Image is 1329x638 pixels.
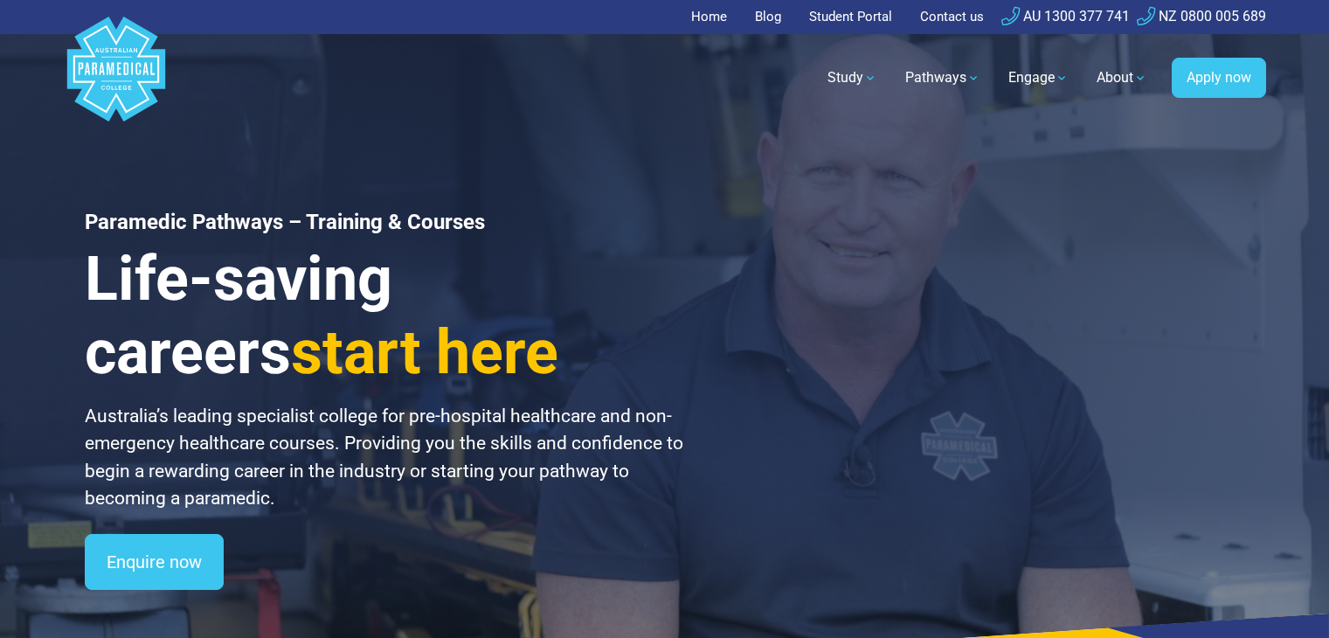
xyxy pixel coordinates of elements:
[895,53,991,102] a: Pathways
[998,53,1079,102] a: Engage
[1137,8,1266,24] a: NZ 0800 005 689
[1172,58,1266,98] a: Apply now
[1086,53,1158,102] a: About
[85,242,686,389] h3: Life-saving careers
[1001,8,1130,24] a: AU 1300 377 741
[64,34,169,122] a: Australian Paramedical College
[85,210,686,235] h1: Paramedic Pathways – Training & Courses
[817,53,888,102] a: Study
[85,403,686,513] p: Australia’s leading specialist college for pre-hospital healthcare and non-emergency healthcare c...
[291,316,558,388] span: start here
[85,534,224,590] a: Enquire now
